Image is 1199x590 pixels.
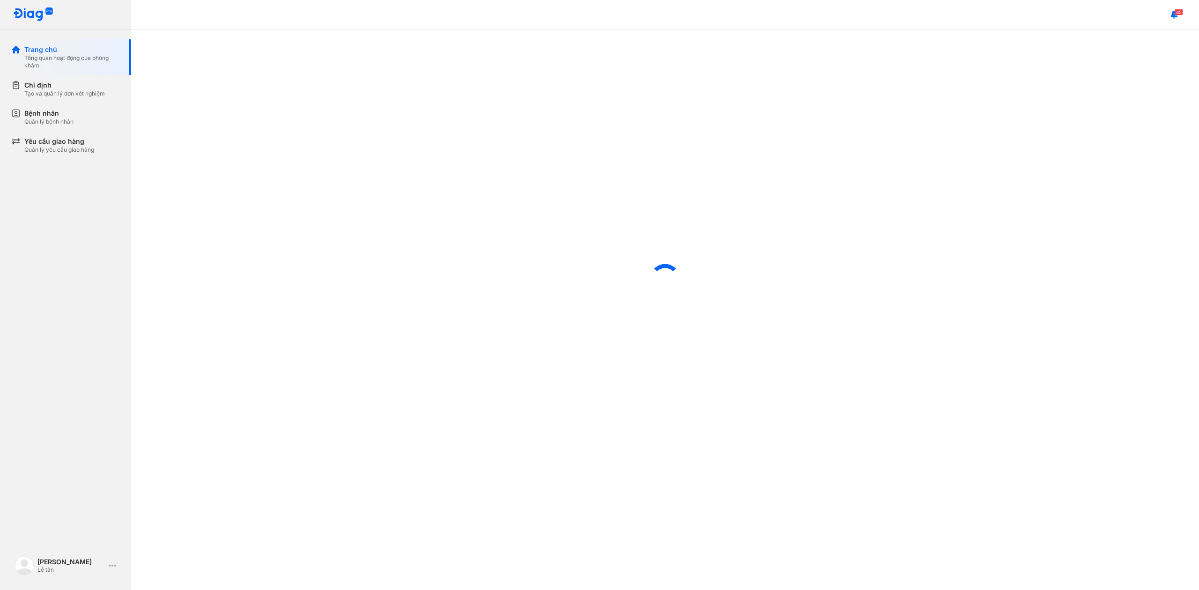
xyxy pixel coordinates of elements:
[37,558,105,566] div: [PERSON_NAME]
[24,137,94,146] div: Yêu cầu giao hàng
[24,45,120,54] div: Trang chủ
[24,81,105,90] div: Chỉ định
[24,118,74,125] div: Quản lý bệnh nhân
[15,556,34,575] img: logo
[1175,9,1183,15] span: 45
[24,146,94,154] div: Quản lý yêu cầu giao hàng
[24,109,74,118] div: Bệnh nhân
[24,54,120,69] div: Tổng quan hoạt động của phòng khám
[37,566,105,574] div: Lễ tân
[24,90,105,97] div: Tạo và quản lý đơn xét nghiệm
[13,7,53,22] img: logo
